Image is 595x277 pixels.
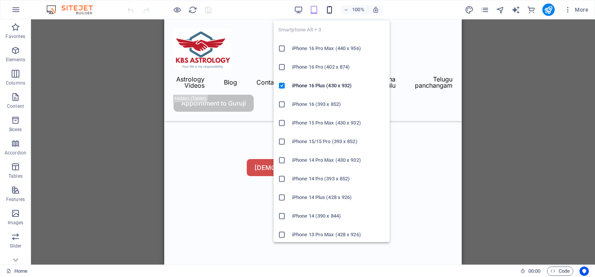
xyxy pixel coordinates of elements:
h6: iPhone 14 (390 x 844) [292,211,385,221]
button: pages [480,5,490,14]
p: Columns [6,80,25,86]
button: navigator [496,5,505,14]
span: : [534,268,535,274]
i: Publish [544,5,553,14]
h6: iPhone 16 Pro (402 x 874) [292,62,385,72]
h6: Session time [520,267,541,276]
i: On resize automatically adjust zoom level to fit chosen device. [372,6,379,13]
i: Commerce [527,5,536,14]
h6: iPhone 14 Pro (393 x 852) [292,174,385,184]
h6: iPhone 16 Plus (430 x 932) [292,81,385,90]
img: Editor Logo [45,5,103,14]
button: publish [542,3,555,16]
p: Favorites [5,33,25,40]
p: Slider [10,243,22,249]
p: Accordion [5,150,26,156]
h6: 100% [352,5,365,14]
a: Click to cancel selection. Double-click to open Pages [6,267,28,276]
button: Code [547,267,573,276]
p: Tables [9,173,22,179]
button: reload [188,5,197,14]
h6: iPhone 14 Plus (428 x 926) [292,193,385,202]
h6: iPhone 15/15 Pro (393 x 852) [292,137,385,146]
i: Reload page [188,5,197,14]
p: Images [8,220,24,226]
button: 100% [340,5,368,14]
button: text_generator [511,5,521,14]
p: Elements [6,57,26,63]
h6: iPhone 16 (393 x 852) [292,100,385,109]
button: Usercentrics [580,267,589,276]
span: 00 00 [528,267,540,276]
button: Click here to leave preview mode and continue editing [172,5,182,14]
button: commerce [527,5,536,14]
h6: iPhone 14 Pro Max (430 x 932) [292,156,385,165]
p: Content [7,103,24,109]
button: More [561,3,592,16]
h6: iPhone 16 Pro Max (440 x 956) [292,44,385,53]
i: AI Writer [511,5,520,14]
h6: iPhone 13 Pro Max (428 x 926) [292,230,385,239]
button: design [465,5,474,14]
h6: iPhone 15 Pro Max (430 x 932) [292,118,385,128]
span: More [564,6,588,14]
p: Boxes [9,126,22,133]
p: Features [6,196,25,203]
span: Code [550,267,570,276]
